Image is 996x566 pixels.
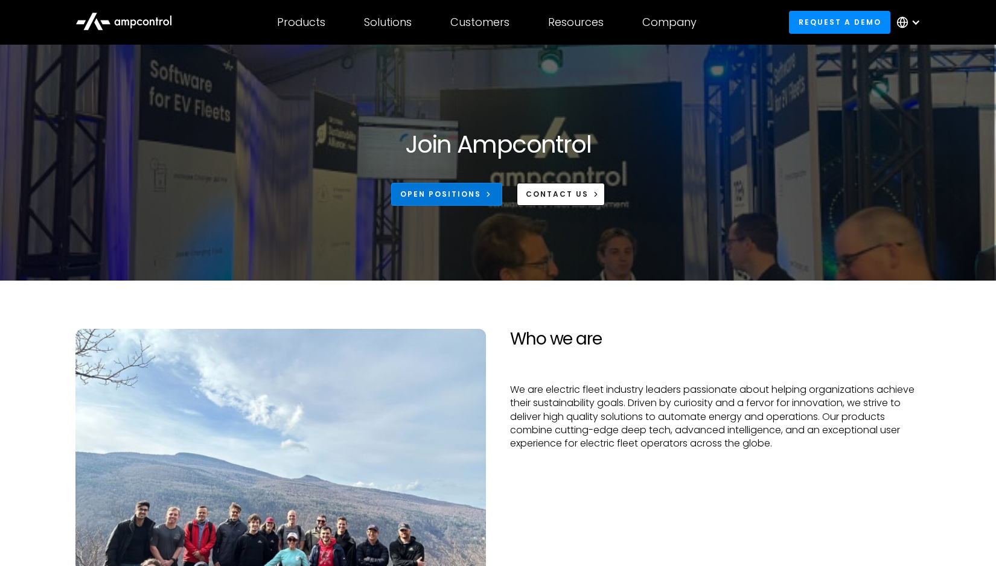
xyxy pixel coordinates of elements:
[277,16,325,29] div: Products
[450,16,509,29] div: Customers
[391,183,502,205] a: Open Positions
[364,16,412,29] div: Solutions
[642,16,697,29] div: Company
[510,329,921,349] h2: Who we are
[526,189,589,200] div: CONTACT US
[548,16,604,29] div: Resources
[517,183,605,205] a: CONTACT US
[400,189,481,200] div: Open Positions
[789,11,890,33] a: Request a demo
[405,130,591,159] h1: Join Ampcontrol
[510,383,921,451] p: We are electric fleet industry leaders passionate about helping organizations achieve their susta...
